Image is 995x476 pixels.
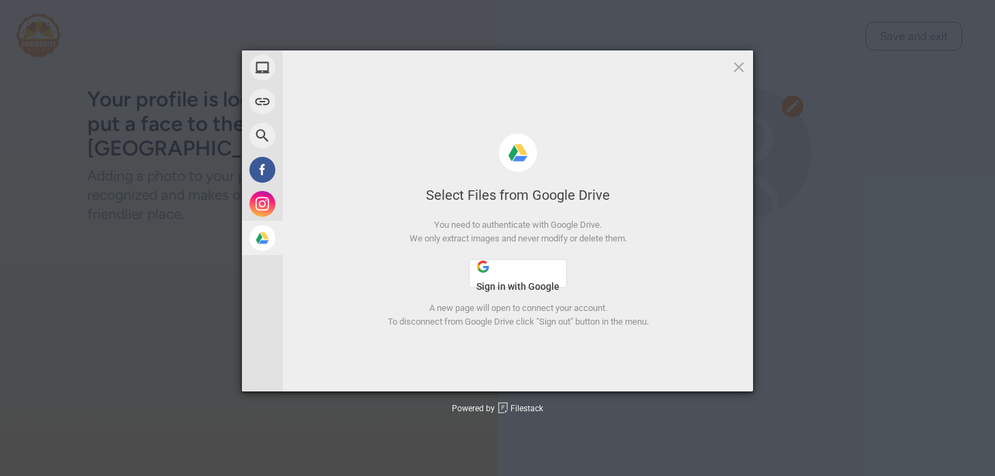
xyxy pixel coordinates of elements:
[283,315,753,329] div: To disconnect from Google Drive click "Sign out" button in the menu.
[283,301,753,315] div: A new page will open to connect your account.
[469,259,567,288] button: Sign in with Google
[242,187,405,221] div: Instagram
[510,60,525,75] span: Google Drive
[476,281,560,292] span: Sign in with Google
[242,153,405,187] div: Facebook
[283,185,753,205] div: Select Files from Google Drive
[731,59,746,74] span: Click here or hit ESC to close picker
[452,402,543,415] div: Powered by Filestack
[242,221,405,255] div: Google Drive
[242,85,405,119] div: Link (URL)
[242,119,405,153] div: Web Search
[283,218,753,232] div: You need to authenticate with Google Drive.
[283,232,753,246] div: We only extract images and never modify or delete them.
[242,50,405,85] div: My Device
